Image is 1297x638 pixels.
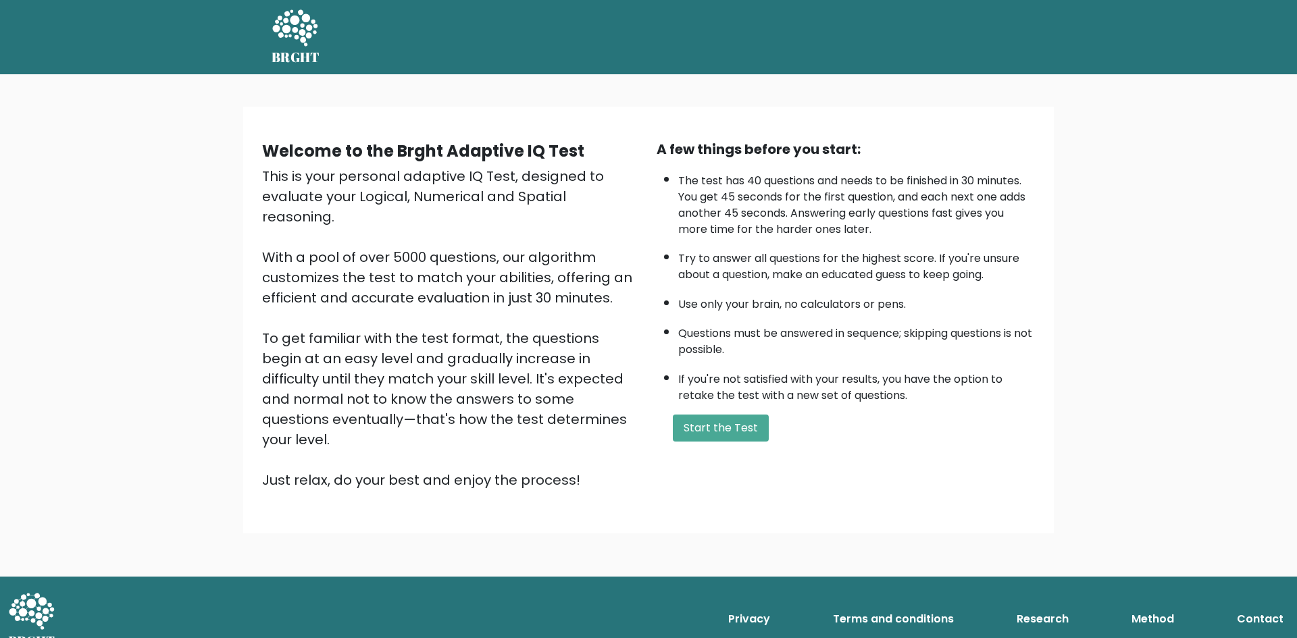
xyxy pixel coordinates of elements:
a: Research [1011,606,1074,633]
a: Privacy [723,606,775,633]
a: BRGHT [272,5,320,69]
li: Try to answer all questions for the highest score. If you're unsure about a question, make an edu... [678,244,1035,283]
a: Method [1126,606,1179,633]
div: A few things before you start: [657,139,1035,159]
li: The test has 40 questions and needs to be finished in 30 minutes. You get 45 seconds for the firs... [678,166,1035,238]
a: Contact [1231,606,1289,633]
a: Terms and conditions [828,606,959,633]
h5: BRGHT [272,49,320,65]
div: This is your personal adaptive IQ Test, designed to evaluate your Logical, Numerical and Spatial ... [262,166,640,490]
li: Questions must be answered in sequence; skipping questions is not possible. [678,319,1035,358]
li: Use only your brain, no calculators or pens. [678,290,1035,313]
button: Start the Test [673,415,769,442]
b: Welcome to the Brght Adaptive IQ Test [262,140,584,162]
li: If you're not satisfied with your results, you have the option to retake the test with a new set ... [678,365,1035,404]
